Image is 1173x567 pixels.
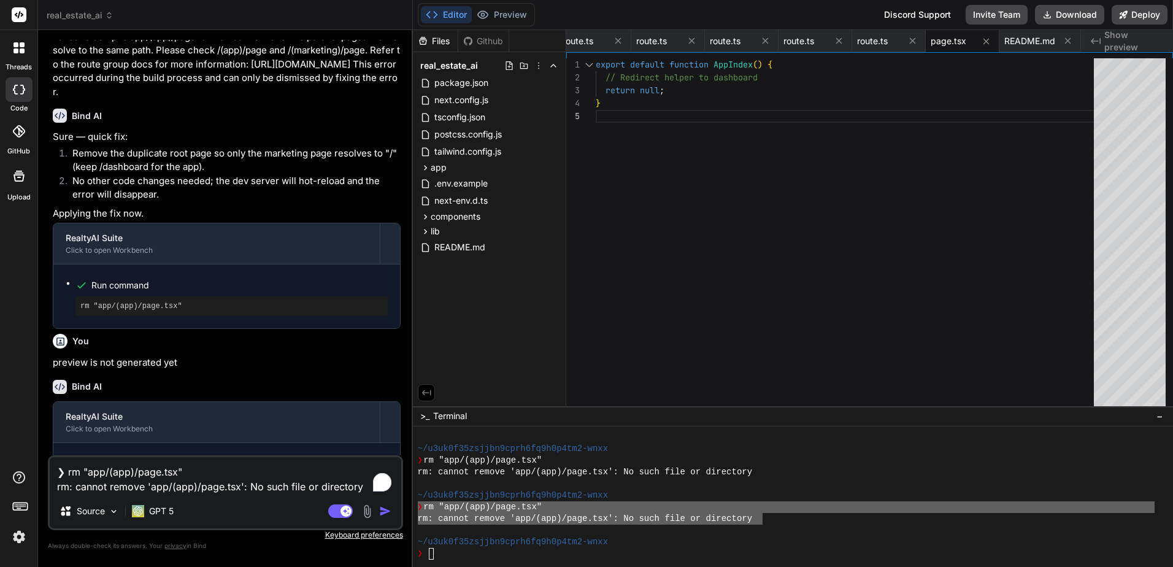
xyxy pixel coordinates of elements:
[10,103,28,114] label: code
[66,411,367,423] div: RealtyAI Suite
[66,232,367,244] div: RealtyAI Suite
[758,59,763,70] span: )
[149,505,174,517] p: GPT 5
[877,5,958,25] div: Discord Support
[379,505,391,517] img: icon
[566,110,580,123] div: 5
[53,356,401,370] p: preview is not generated yet
[418,548,424,560] span: ❯
[72,380,102,393] h6: Bind AI
[563,35,593,47] span: route.ts
[6,62,32,72] label: threads
[53,30,401,99] p: Failed to compile app/(app)/page.tsx You cannot have two parallel pages that resolve to the same ...
[80,301,383,311] pre: rm "app/(app)/page.tsx"
[423,455,542,466] span: rm "app/(app)/page.tsx"
[418,490,609,501] span: ~/u3uk0f35zsjjbn9cprh6fq9h0p4tm2-wnxx
[783,35,814,47] span: route.ts
[421,6,472,23] button: Editor
[857,35,888,47] span: route.ts
[53,402,380,442] button: RealtyAI SuiteClick to open Workbench
[596,98,601,109] span: }
[636,35,667,47] span: route.ts
[472,6,532,23] button: Preview
[431,161,447,174] span: app
[53,207,401,221] p: Applying the fix now.
[966,5,1028,25] button: Invite Team
[132,505,144,517] img: GPT 5
[581,58,597,71] div: Click to collapse the range.
[7,146,30,156] label: GitHub
[48,540,403,552] p: Always double-check its answers. Your in Bind
[767,59,772,70] span: {
[433,127,503,142] span: postcss.config.js
[433,93,490,107] span: next.config.js
[630,59,664,70] span: default
[50,457,401,494] textarea: To enrich screen reader interactions, please activate Accessibility in Grammarly extension settings
[606,85,635,96] span: return
[458,35,509,47] div: Github
[418,513,753,525] span: rm: cannot remove 'app/(app)/page.tsx': No such file or directory
[713,59,753,70] span: AppIndex
[433,144,502,159] span: tailwind.config.js
[9,526,29,547] img: settings
[420,60,478,72] span: real_estate_ai
[418,536,609,548] span: ~/u3uk0f35zsjjbn9cprh6fq9h0p4tm2-wnxx
[63,174,401,202] li: No other code changes needed; the dev server will hot-reload and the error will disappear.
[566,71,580,84] div: 2
[72,335,89,347] h6: You
[72,110,102,122] h6: Bind AI
[433,176,489,191] span: .env.example
[566,84,580,97] div: 3
[431,210,480,223] span: components
[1104,29,1163,53] span: Show preview
[91,279,388,291] span: Run command
[433,75,490,90] span: package.json
[606,72,758,83] span: // Redirect helper to dashboard
[640,85,660,96] span: null
[418,501,424,513] span: ❯
[63,147,401,174] li: Remove the duplicate root page so only the marketing page resolves to "/" (keep /dashboard for th...
[710,35,740,47] span: route.ts
[1004,35,1055,47] span: README.md
[413,35,458,47] div: Files
[433,240,487,255] span: README.md
[77,505,105,517] p: Source
[418,443,609,455] span: ~/u3uk0f35zsjjbn9cprh6fq9h0p4tm2-wnxx
[53,223,380,264] button: RealtyAI SuiteClick to open Workbench
[66,424,367,434] div: Click to open Workbench
[660,85,664,96] span: ;
[420,410,429,422] span: >_
[431,225,440,237] span: lib
[47,9,113,21] span: real_estate_ai
[423,501,542,513] span: rm "app/(app)/page.tsx"
[360,504,374,519] img: attachment
[433,410,467,422] span: Terminal
[669,59,709,70] span: function
[1156,410,1163,422] span: −
[418,455,424,466] span: ❯
[66,245,367,255] div: Click to open Workbench
[566,97,580,110] div: 4
[753,59,758,70] span: (
[53,130,401,144] p: Sure — quick fix:
[433,110,487,125] span: tsconfig.json
[418,466,753,478] span: rm: cannot remove 'app/(app)/page.tsx': No such file or directory
[164,542,187,549] span: privacy
[1035,5,1104,25] button: Download
[1154,406,1166,426] button: −
[566,58,580,71] div: 1
[48,530,403,540] p: Keyboard preferences
[1112,5,1167,25] button: Deploy
[433,193,489,208] span: next-env.d.ts
[596,59,625,70] span: export
[931,35,966,47] span: page.tsx
[7,192,31,202] label: Upload
[109,506,119,517] img: Pick Models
